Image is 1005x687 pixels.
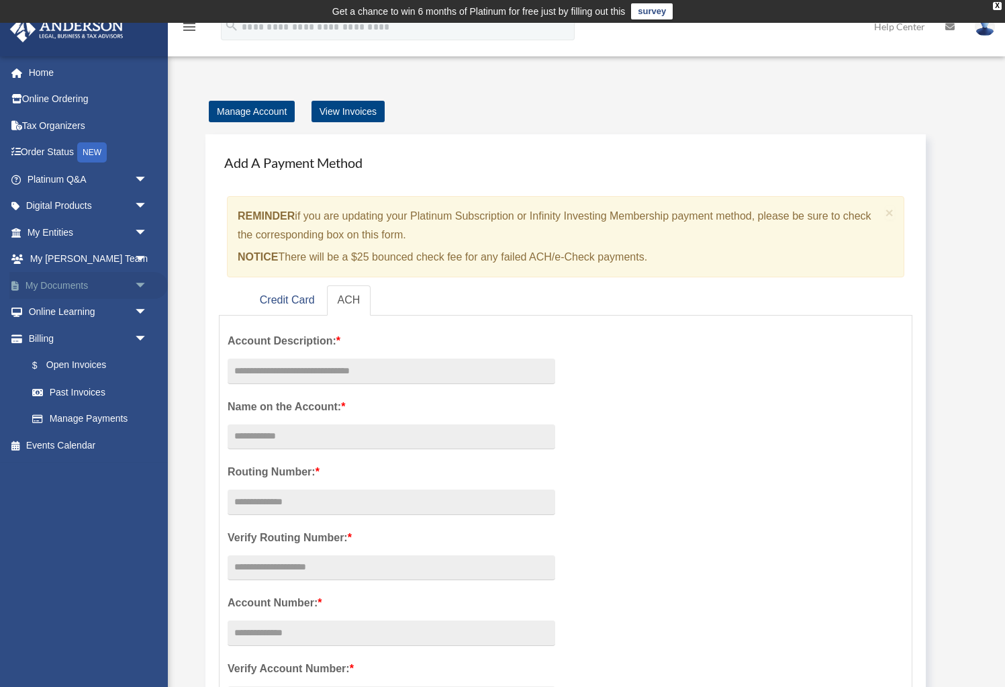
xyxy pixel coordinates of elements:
[209,101,295,122] a: Manage Account
[134,325,161,353] span: arrow_drop_down
[228,463,555,482] label: Routing Number:
[181,19,197,35] i: menu
[9,325,168,352] a: Billingarrow_drop_down
[134,219,161,246] span: arrow_drop_down
[249,285,326,316] a: Credit Card
[134,272,161,300] span: arrow_drop_down
[9,112,168,139] a: Tax Organizers
[9,246,168,273] a: My [PERSON_NAME] Teamarrow_drop_down
[40,357,46,374] span: $
[238,210,295,222] strong: REMINDER
[134,193,161,220] span: arrow_drop_down
[77,142,107,163] div: NEW
[6,16,128,42] img: Anderson Advisors Platinum Portal
[886,205,894,220] span: ×
[19,379,168,406] a: Past Invoices
[9,166,168,193] a: Platinum Q&Aarrow_drop_down
[219,148,912,177] h4: Add A Payment Method
[9,432,168,459] a: Events Calendar
[631,3,673,19] a: survey
[975,17,995,36] img: User Pic
[224,18,239,33] i: search
[327,285,371,316] a: ACH
[886,205,894,220] button: Close
[9,272,168,299] a: My Documentsarrow_drop_down
[993,2,1002,10] div: close
[9,86,168,113] a: Online Ordering
[9,139,168,167] a: Order StatusNEW
[134,246,161,273] span: arrow_drop_down
[228,594,555,612] label: Account Number:
[19,406,161,432] a: Manage Payments
[228,659,555,678] label: Verify Account Number:
[312,101,385,122] a: View Invoices
[228,398,555,416] label: Name on the Account:
[9,219,168,246] a: My Entitiesarrow_drop_down
[227,196,904,277] div: if you are updating your Platinum Subscription or Infinity Investing Membership payment method, p...
[332,3,626,19] div: Get a chance to win 6 months of Platinum for free just by filling out this
[238,248,880,267] p: There will be a $25 bounced check fee for any failed ACH/e-Check payments.
[228,529,555,547] label: Verify Routing Number:
[238,251,278,263] strong: NOTICE
[228,332,555,351] label: Account Description:
[9,193,168,220] a: Digital Productsarrow_drop_down
[19,352,168,379] a: $Open Invoices
[134,299,161,326] span: arrow_drop_down
[9,59,168,86] a: Home
[9,299,168,326] a: Online Learningarrow_drop_down
[134,166,161,193] span: arrow_drop_down
[181,24,197,35] a: menu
